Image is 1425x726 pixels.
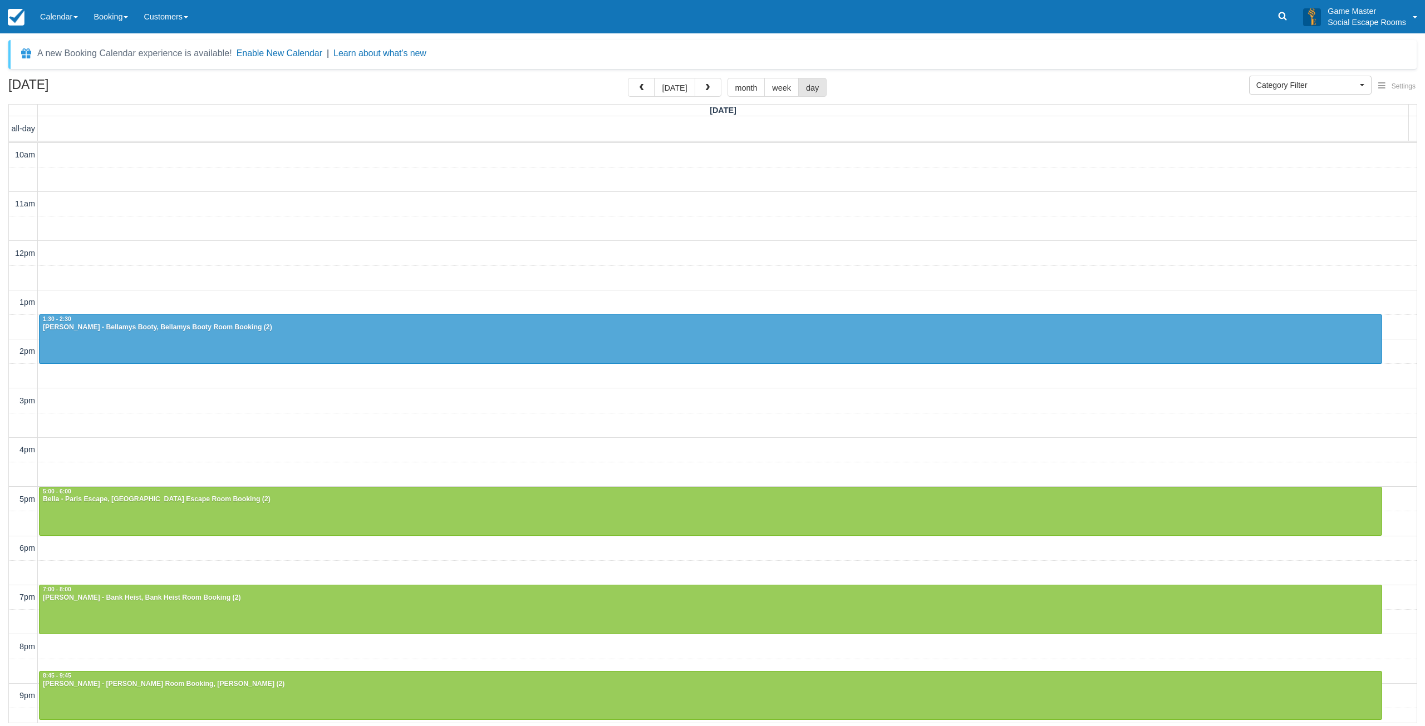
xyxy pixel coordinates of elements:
div: [PERSON_NAME] - Bellamys Booty, Bellamys Booty Room Booking (2) [42,323,1379,332]
button: Enable New Calendar [237,48,322,59]
span: 5pm [19,495,35,503]
div: Bella - Paris Escape, [GEOGRAPHIC_DATA] Escape Room Booking (2) [42,495,1379,504]
span: 4pm [19,445,35,454]
span: 5:00 - 6:00 [43,488,71,495]
a: 8:45 - 9:45[PERSON_NAME] - [PERSON_NAME] Room Booking, [PERSON_NAME] (2) [39,671,1382,720]
div: A new Booking Calendar experience is available! [37,47,232,60]
span: 9pm [19,691,35,700]
span: | [327,48,329,58]
button: Settings [1372,78,1422,95]
span: 1pm [19,298,35,307]
button: month [728,78,765,97]
button: week [764,78,799,97]
span: 7pm [19,592,35,601]
span: 2pm [19,347,35,355]
span: 10am [15,150,35,159]
span: Settings [1392,82,1416,90]
img: checkfront-main-nav-mini-logo.png [8,9,24,26]
span: 3pm [19,396,35,405]
span: 11am [15,199,35,208]
p: Social Escape Rooms [1328,17,1406,28]
span: 8:45 - 9:45 [43,673,71,679]
span: 1:30 - 2:30 [43,316,71,322]
p: Game Master [1328,6,1406,17]
button: Category Filter [1249,76,1372,95]
div: [PERSON_NAME] - [PERSON_NAME] Room Booking, [PERSON_NAME] (2) [42,680,1379,689]
button: [DATE] [654,78,695,97]
span: all-day [12,124,35,133]
button: day [798,78,827,97]
span: 8pm [19,642,35,651]
a: 1:30 - 2:30[PERSON_NAME] - Bellamys Booty, Bellamys Booty Room Booking (2) [39,314,1382,363]
span: [DATE] [710,106,736,115]
span: Category Filter [1256,80,1357,91]
span: 6pm [19,544,35,552]
img: A3 [1303,8,1321,26]
div: [PERSON_NAME] - Bank Heist, Bank Heist Room Booking (2) [42,594,1379,602]
a: 7:00 - 8:00[PERSON_NAME] - Bank Heist, Bank Heist Room Booking (2) [39,585,1382,634]
span: 12pm [15,249,35,258]
span: 7:00 - 8:00 [43,586,71,592]
a: Learn about what's new [333,48,426,58]
h2: [DATE] [8,78,149,98]
a: 5:00 - 6:00Bella - Paris Escape, [GEOGRAPHIC_DATA] Escape Room Booking (2) [39,487,1382,536]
